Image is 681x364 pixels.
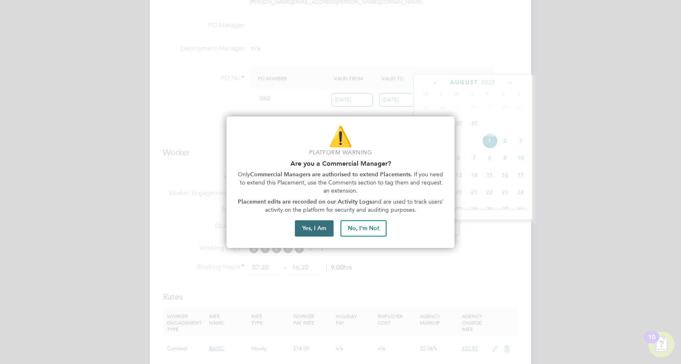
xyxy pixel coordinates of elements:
div: Are you part of the Commercial Team? [226,116,455,248]
span: and are used to track users' activity on the platform for security and auditing purposes. [265,198,445,213]
span: Only [238,171,250,178]
strong: Commercial Managers are authorised to extend Placements [250,171,411,178]
button: No, I'm Not [340,220,387,237]
h2: Are you a Commercial Manager? [236,160,445,167]
button: Yes, I Am [295,220,334,237]
p: Platform Warning [236,149,445,157]
p: ⚠️ [236,123,445,150]
strong: Placement edits are recorded on our Activity Logs [238,198,372,205]
span: . If you need to extend this Placement, use the Comments section to tag them and request an exten... [240,171,445,194]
